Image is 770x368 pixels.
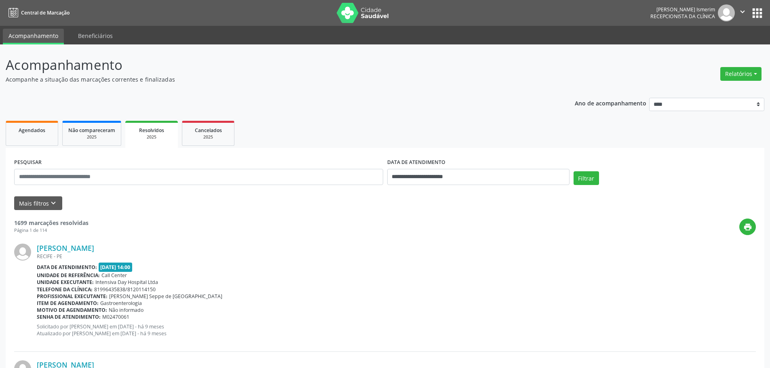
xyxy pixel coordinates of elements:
i: print [743,223,752,231]
button:  [735,4,750,21]
i: keyboard_arrow_down [49,199,58,208]
div: Página 1 de 114 [14,227,89,234]
span: [PERSON_NAME] Seppe de [GEOGRAPHIC_DATA] [109,293,222,300]
div: [PERSON_NAME] Ismerim [650,6,715,13]
span: 81996435838/8120114150 [94,286,156,293]
b: Data de atendimento: [37,264,97,271]
span: Central de Marcação [21,9,70,16]
p: Solicitado por [PERSON_NAME] em [DATE] - há 9 meses Atualizado por [PERSON_NAME] em [DATE] - há 9... [37,323,756,337]
label: DATA DE ATENDIMENTO [387,156,445,169]
strong: 1699 marcações resolvidas [14,219,89,227]
img: img [14,244,31,261]
div: 2025 [131,134,172,140]
span: Gastroenterologia [100,300,142,307]
p: Ano de acompanhamento [575,98,646,108]
b: Profissional executante: [37,293,108,300]
span: Resolvidos [139,127,164,134]
span: Agendados [19,127,45,134]
p: Acompanhamento [6,55,537,75]
span: Call Center [101,272,127,279]
button: Mais filtroskeyboard_arrow_down [14,196,62,210]
div: 2025 [68,134,115,140]
button: print [739,219,756,235]
span: [DATE] 14:00 [99,263,133,272]
i:  [738,7,747,16]
label: PESQUISAR [14,156,42,169]
span: Não informado [109,307,143,313]
div: 2025 [188,134,228,140]
button: Filtrar [574,171,599,185]
a: [PERSON_NAME] [37,244,94,252]
span: Cancelados [195,127,222,134]
b: Telefone da clínica: [37,286,93,293]
div: RECIFE - PE [37,253,756,260]
button: Relatórios [720,67,762,81]
a: Beneficiários [72,29,118,43]
span: Não compareceram [68,127,115,134]
b: Motivo de agendamento: [37,307,107,313]
b: Unidade de referência: [37,272,100,279]
b: Unidade executante: [37,279,94,286]
img: img [718,4,735,21]
b: Senha de atendimento: [37,313,101,320]
b: Item de agendamento: [37,300,99,307]
p: Acompanhe a situação das marcações correntes e finalizadas [6,75,537,84]
span: Intensiva Day Hospital Ltda [95,279,158,286]
a: Central de Marcação [6,6,70,19]
span: Recepcionista da clínica [650,13,715,20]
button: apps [750,6,764,20]
span: M02470061 [102,313,129,320]
a: Acompanhamento [3,29,64,44]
